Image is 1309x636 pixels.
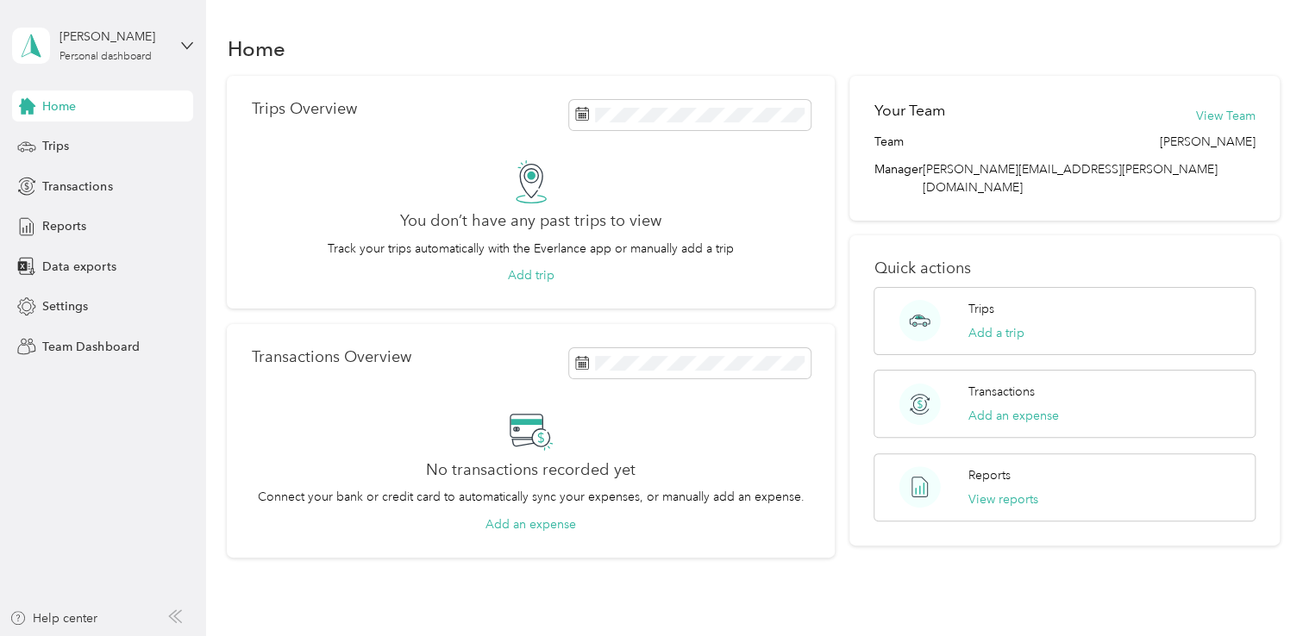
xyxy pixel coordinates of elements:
h2: You don’t have any past trips to view [400,212,661,230]
span: Team Dashboard [42,338,139,356]
span: Manager [874,160,922,196]
p: Transactions [968,383,1035,401]
iframe: Everlance-gr Chat Button Frame [1212,539,1309,636]
h2: No transactions recorded yet [426,461,636,479]
span: Trips [42,137,69,155]
span: Transactions [42,178,112,196]
span: Home [42,97,76,115]
span: [PERSON_NAME] [1160,133,1256,151]
span: Team [874,133,903,151]
p: Trips [968,300,994,318]
button: Add an expense [485,515,576,533]
h2: Your Team [874,100,944,122]
div: Personal dashboard [60,52,152,62]
div: [PERSON_NAME] [60,28,167,46]
button: Add trip [508,266,554,284]
button: View Team [1196,107,1256,125]
p: Reports [968,466,1011,484]
p: Quick actions [874,259,1255,277]
h1: Home [227,40,285,58]
button: Add an expense [968,407,1059,425]
button: Help center [9,609,97,627]
span: Data exports [42,258,116,276]
span: Reports [42,217,86,235]
button: View reports [968,490,1038,508]
p: Trips Overview [251,100,356,118]
p: Track your trips automatically with the Everlance app or manually add a trip [328,240,734,258]
span: [PERSON_NAME][EMAIL_ADDRESS][PERSON_NAME][DOMAIN_NAME] [922,162,1217,195]
span: Settings [42,297,88,315]
p: Transactions Overview [251,348,410,366]
p: Connect your bank or credit card to automatically sync your expenses, or manually add an expense. [258,488,805,506]
button: Add a trip [968,324,1024,342]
